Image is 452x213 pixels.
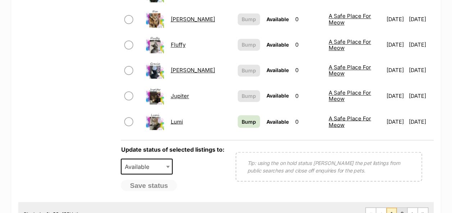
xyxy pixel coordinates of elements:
[409,58,433,82] td: [DATE]
[292,32,325,57] td: 0
[266,42,289,48] span: Available
[266,67,289,73] span: Available
[292,109,325,134] td: 0
[292,84,325,108] td: 0
[409,84,433,108] td: [DATE]
[242,15,256,23] span: Bump
[238,65,260,76] button: Bump
[170,93,189,99] a: Jupiter
[409,7,433,32] td: [DATE]
[121,158,173,174] span: Available
[329,13,371,25] a: A Safe Place For Meow
[170,67,215,74] a: [PERSON_NAME]
[238,13,260,25] button: Bump
[238,115,260,128] a: Bump
[170,118,183,125] a: Lumi
[329,38,371,51] a: A Safe Place For Meow
[329,115,371,128] a: A Safe Place For Meow
[384,58,408,82] td: [DATE]
[170,16,215,23] a: [PERSON_NAME]
[266,118,289,124] span: Available
[266,93,289,99] span: Available
[242,118,256,125] span: Bump
[121,146,224,153] label: Update status of selected listings to:
[409,32,433,57] td: [DATE]
[242,92,256,100] span: Bump
[121,180,177,191] button: Save status
[242,67,256,74] span: Bump
[266,16,289,22] span: Available
[384,84,408,108] td: [DATE]
[292,58,325,82] td: 0
[122,161,156,171] span: Available
[384,109,408,134] td: [DATE]
[329,64,371,77] a: A Safe Place For Meow
[384,32,408,57] td: [DATE]
[242,41,256,48] span: Bump
[238,90,260,102] button: Bump
[238,39,260,51] button: Bump
[384,7,408,32] td: [DATE]
[170,41,185,48] a: Fluffy
[409,109,433,134] td: [DATE]
[292,7,325,32] td: 0
[247,159,411,174] p: Tip: using the on hold status [PERSON_NAME] the pet listings from public searches and close off e...
[329,89,371,102] a: A Safe Place For Meow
